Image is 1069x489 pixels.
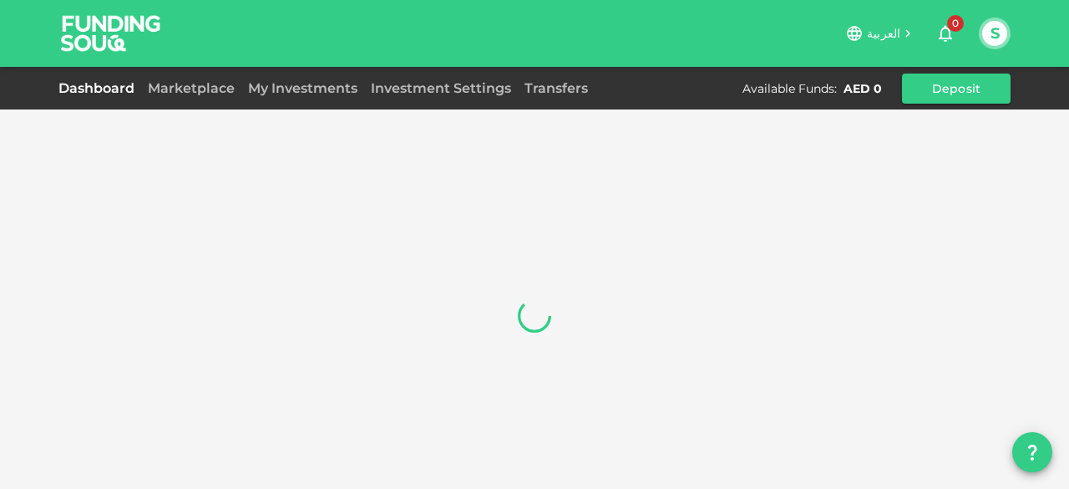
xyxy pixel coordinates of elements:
[929,17,962,50] button: 0
[867,26,900,41] span: العربية
[1012,432,1052,472] button: question
[141,80,241,96] a: Marketplace
[742,80,837,97] div: Available Funds :
[902,74,1011,104] button: Deposit
[364,80,518,96] a: Investment Settings
[844,80,882,97] div: AED 0
[518,80,595,96] a: Transfers
[58,80,141,96] a: Dashboard
[982,21,1007,46] button: S
[241,80,364,96] a: My Investments
[947,15,964,32] span: 0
